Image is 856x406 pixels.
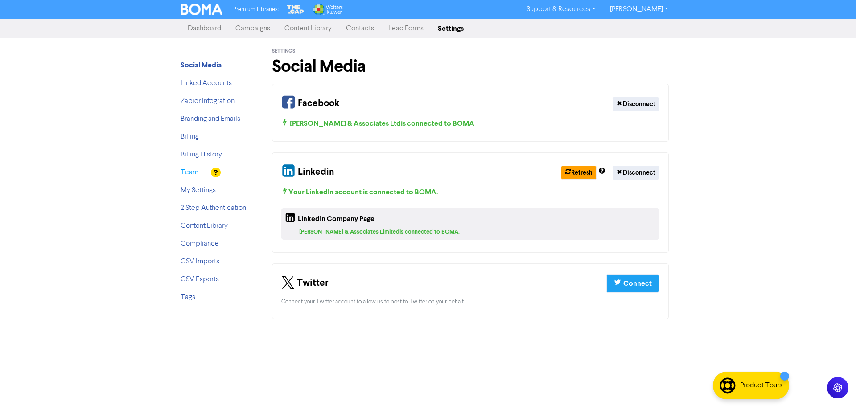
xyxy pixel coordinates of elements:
a: Linked Accounts [181,80,232,87]
button: Connect [606,274,659,293]
a: Social Media [181,62,222,69]
a: CSV Exports [181,276,219,283]
img: The Gap [286,4,305,15]
div: Your Twitter Connection [272,263,669,319]
div: Your Linkedin and Company Page Connection [272,152,669,253]
a: [PERSON_NAME] [603,2,675,16]
div: [PERSON_NAME] & Associates Ltd is connected to BOMA [281,118,659,129]
iframe: Chat Widget [811,363,856,406]
button: Disconnect [613,97,659,111]
a: Dashboard [181,20,228,37]
a: Billing History [181,151,222,158]
img: Wolters Kluwer [312,4,342,15]
span: Settings [272,48,295,54]
a: Support & Resources [519,2,603,16]
div: Connect [623,278,652,289]
button: Disconnect [613,166,659,180]
a: Zapier Integration [181,98,235,105]
a: Branding and Emails [181,115,240,123]
div: Twitter [281,273,329,294]
a: Campaigns [228,20,277,37]
img: BOMA Logo [181,4,222,15]
a: Team [181,169,198,176]
a: Billing [181,133,199,140]
span: Premium Libraries: [233,7,279,12]
div: Facebook [281,93,339,115]
button: Refresh [561,166,597,180]
a: Lead Forms [381,20,431,37]
a: Content Library [277,20,339,37]
a: Content Library [181,222,228,230]
a: Compliance [181,240,219,247]
div: [PERSON_NAME] & Associates Limited is connected to BOMA. [299,228,656,236]
a: Tags [181,294,195,301]
a: Contacts [339,20,381,37]
h1: Social Media [272,56,669,77]
div: Your LinkedIn account is connected to BOMA . [281,187,659,197]
a: Settings [431,20,471,37]
div: LinkedIn Company Page [285,212,374,228]
div: Connect your Twitter account to allow us to post to Twitter on your behalf. [281,298,659,306]
a: CSV Imports [181,258,219,265]
strong: Social Media [181,61,222,70]
div: Linkedin [281,162,334,183]
a: My Settings [181,187,216,194]
a: 2 Step Authentication [181,205,246,212]
div: Your Facebook Connection [272,84,669,142]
